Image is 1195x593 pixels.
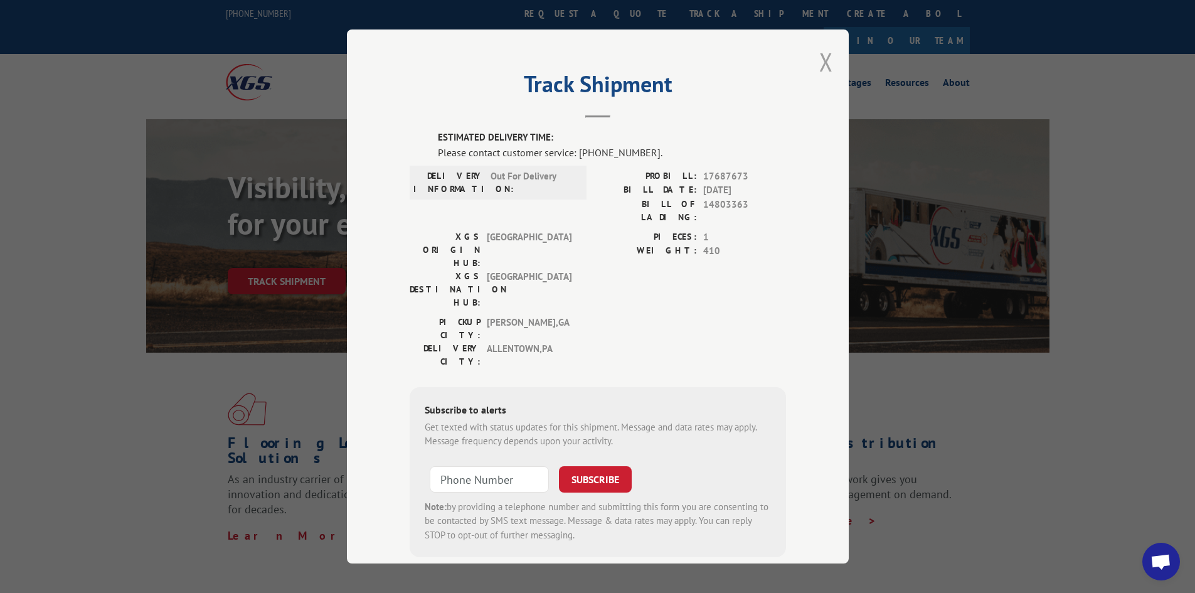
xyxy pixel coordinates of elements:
span: [PERSON_NAME] , GA [487,316,571,342]
span: 14803363 [703,198,786,224]
span: [GEOGRAPHIC_DATA] [487,270,571,309]
label: PICKUP CITY: [410,316,481,342]
span: 17687673 [703,169,786,184]
span: 1 [703,230,786,245]
div: Subscribe to alerts [425,402,771,420]
label: ESTIMATED DELIVERY TIME: [438,131,786,145]
div: Get texted with status updates for this shipment. Message and data rates may apply. Message frequ... [425,420,771,449]
label: PROBILL: [598,169,697,184]
span: 410 [703,244,786,259]
div: by providing a telephone number and submitting this form you are consenting to be contacted by SM... [425,500,771,543]
label: DELIVERY INFORMATION: [413,169,484,196]
span: [DATE] [703,183,786,198]
button: SUBSCRIBE [559,466,632,493]
label: XGS ORIGIN HUB: [410,230,481,270]
label: BILL DATE: [598,183,697,198]
input: Phone Number [430,466,549,493]
strong: Note: [425,501,447,513]
span: ALLENTOWN , PA [487,342,571,368]
span: [GEOGRAPHIC_DATA] [487,230,571,270]
span: Out For Delivery [491,169,575,196]
label: BILL OF LADING: [598,198,697,224]
label: XGS DESTINATION HUB: [410,270,481,309]
div: Open chat [1142,543,1180,580]
label: WEIGHT: [598,244,697,259]
button: Close modal [819,45,833,78]
div: Please contact customer service: [PHONE_NUMBER]. [438,145,786,160]
label: PIECES: [598,230,697,245]
h2: Track Shipment [410,75,786,99]
label: DELIVERY CITY: [410,342,481,368]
